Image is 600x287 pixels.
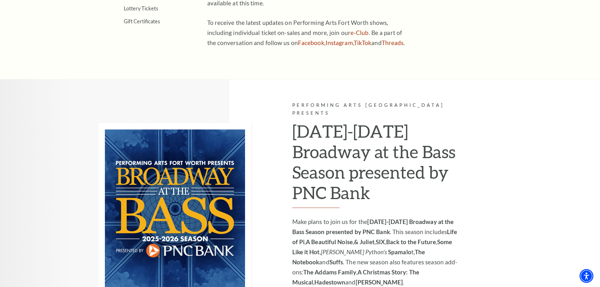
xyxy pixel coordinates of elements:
[354,238,374,245] strong: & Juliet
[382,39,404,46] a: Threads - open in a new tab
[386,238,436,245] strong: Back to the Future
[292,248,425,266] strong: The Notebook
[580,269,593,283] div: Accessibility Menu
[124,18,160,24] a: Gift Certificates
[292,101,461,117] p: Performing Arts [GEOGRAPHIC_DATA] Presents
[306,238,353,245] strong: A Beautiful Noise
[292,268,419,286] strong: A Christmas Story: The Musical
[298,39,324,46] a: Facebook - open in a new tab
[207,18,412,48] p: To receive the latest updates on Performing Arts Fort Worth shows, including individual ticket on...
[356,278,403,286] strong: [PERSON_NAME]
[388,248,411,255] strong: Spamalo
[314,278,345,286] strong: Hadestown
[303,268,356,276] strong: The Addams Family
[329,258,343,266] strong: Suffs
[292,238,452,255] strong: Some Like it Hot
[292,121,461,208] h2: [DATE]-[DATE] Broadway at the Bass Season presented by PNC Bank
[124,5,158,11] a: Lottery Tickets
[376,238,385,245] strong: SIX
[326,39,353,46] a: Instagram - open in a new tab
[292,228,457,245] strong: Life of Pi
[292,218,454,235] strong: [DATE]-[DATE] Broadway at the Bass Season presented by PNC Bank
[351,29,369,36] a: e-Club
[354,39,372,46] a: TikTok - open in a new tab
[321,248,387,255] em: [PERSON_NAME] Python's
